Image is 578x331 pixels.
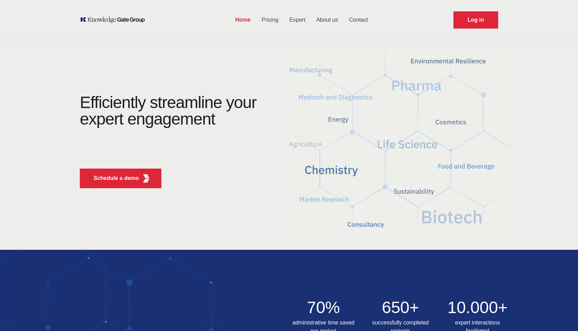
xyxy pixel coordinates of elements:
[453,11,498,29] a: Request Demo
[80,93,257,128] h1: Efficiently streamline your expert engagement
[230,11,256,29] a: Home
[94,174,139,182] p: Schedule a demo
[289,299,358,316] h2: 70%
[142,174,151,183] img: KGG Fifth Element RED
[80,169,161,188] button: Schedule a demoKGG Fifth Element RED
[443,299,512,316] h2: 10.000+
[366,299,435,316] h2: 650+
[284,11,311,29] a: Expert
[289,45,509,243] img: KGG Fifth Element RED
[344,11,374,29] a: Contact
[80,17,150,23] a: KOL Knowledge Platform: Talk to Key External Experts (KEE)
[256,11,284,29] a: Pricing
[311,11,343,29] a: About us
